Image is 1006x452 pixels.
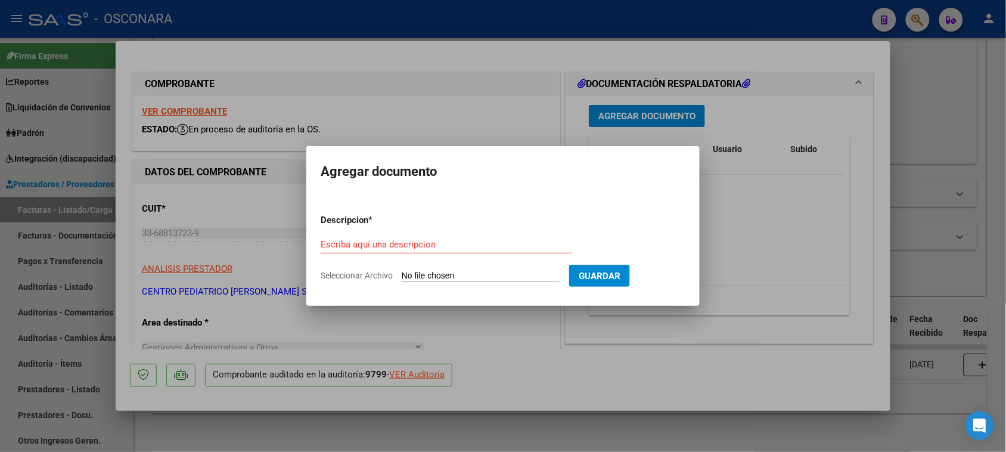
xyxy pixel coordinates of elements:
div: Open Intercom Messenger [965,411,994,440]
span: Seleccionar Archivo [321,271,393,280]
button: Guardar [569,265,630,287]
span: Guardar [579,271,620,281]
h2: Agregar documento [321,160,685,183]
p: Descripcion [321,213,430,227]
